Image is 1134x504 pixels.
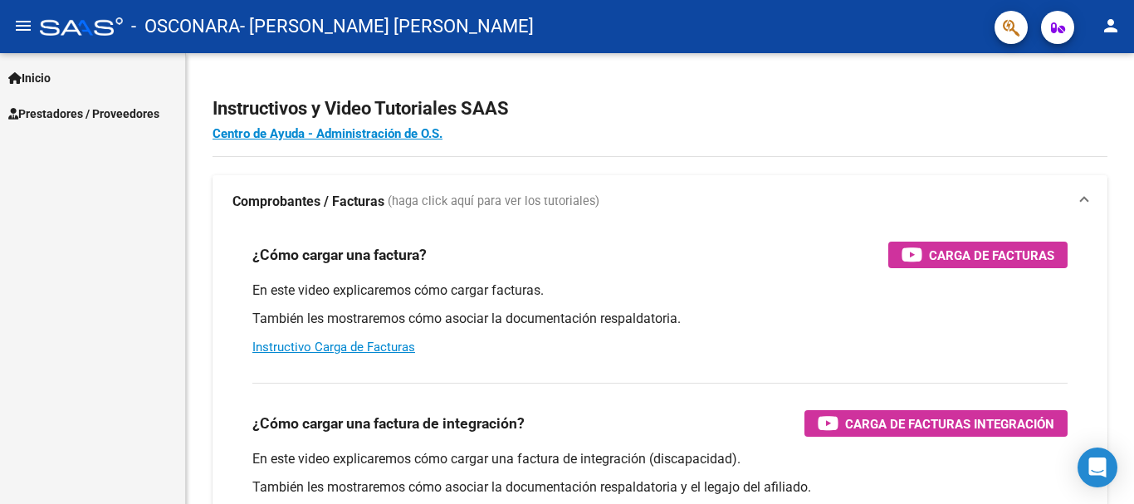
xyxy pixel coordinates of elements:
div: Open Intercom Messenger [1078,448,1117,487]
h2: Instructivos y Video Tutoriales SAAS [213,93,1107,125]
button: Carga de Facturas Integración [804,410,1068,437]
span: Prestadores / Proveedores [8,105,159,123]
p: En este video explicaremos cómo cargar una factura de integración (discapacidad). [252,450,1068,468]
a: Instructivo Carga de Facturas [252,340,415,355]
span: - [PERSON_NAME] [PERSON_NAME] [240,8,534,45]
span: (haga click aquí para ver los tutoriales) [388,193,599,211]
a: Centro de Ayuda - Administración de O.S. [213,126,442,141]
h3: ¿Cómo cargar una factura? [252,243,427,267]
p: También les mostraremos cómo asociar la documentación respaldatoria. [252,310,1068,328]
mat-icon: menu [13,16,33,36]
span: Carga de Facturas [929,245,1054,266]
mat-icon: person [1101,16,1121,36]
p: También les mostraremos cómo asociar la documentación respaldatoria y el legajo del afiliado. [252,478,1068,497]
span: Inicio [8,69,51,87]
button: Carga de Facturas [888,242,1068,268]
h3: ¿Cómo cargar una factura de integración? [252,412,525,435]
p: En este video explicaremos cómo cargar facturas. [252,281,1068,300]
span: Carga de Facturas Integración [845,413,1054,434]
mat-expansion-panel-header: Comprobantes / Facturas (haga click aquí para ver los tutoriales) [213,175,1107,228]
span: - OSCONARA [131,8,240,45]
strong: Comprobantes / Facturas [232,193,384,211]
